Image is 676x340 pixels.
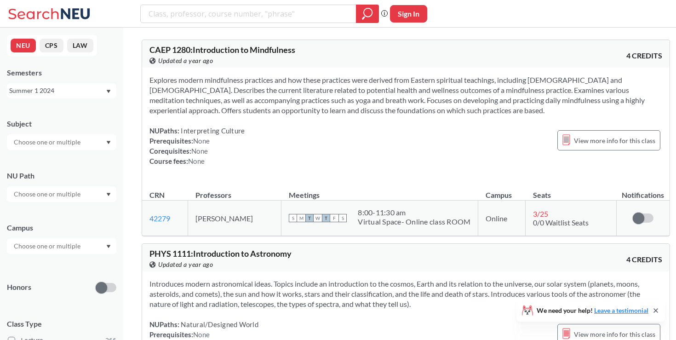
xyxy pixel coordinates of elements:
div: Subject [7,119,116,129]
div: Virtual Space- Online class ROOM [358,217,470,226]
div: Summer 1 2024 [9,86,105,96]
td: [PERSON_NAME] [188,201,281,236]
a: 42279 [149,214,170,223]
th: Campus [478,181,526,201]
span: Interpreting Culture [179,127,245,135]
div: Campus [7,223,116,233]
span: View more info for this class [574,135,655,146]
svg: Dropdown arrow [106,90,111,93]
svg: magnifying glass [362,7,373,20]
th: Meetings [281,181,478,201]
span: Explores modern mindfulness practices and how these practices were derived from Eastern spiritual... [149,75,645,115]
div: Summer 1 2024Dropdown arrow [7,83,116,98]
div: CRN [149,190,165,200]
span: F [330,214,338,222]
div: NUPaths: Prerequisites: Corequisites: Course fees: [149,126,245,166]
span: We need your help! [537,307,648,314]
input: Class, professor, course number, "phrase" [148,6,349,22]
span: PHYS 1111 : Introduction to Astronomy [149,248,292,259]
th: Professors [188,181,281,201]
span: 4 CREDITS [626,254,662,265]
span: 3 / 25 [533,209,548,218]
span: M [297,214,305,222]
td: Online [478,201,526,236]
span: 4 CREDITS [626,51,662,61]
button: CPS [40,39,63,52]
span: Natural/Designed World [179,320,258,328]
span: None [191,147,208,155]
span: S [289,214,297,222]
button: NEU [11,39,36,52]
a: Leave a testimonial [594,306,648,314]
button: Sign In [390,5,427,23]
input: Choose one or multiple [9,137,86,148]
div: 8:00 - 11:30 am [358,208,470,217]
span: None [193,330,210,339]
div: Semesters [7,68,116,78]
button: LAW [67,39,93,52]
svg: Dropdown arrow [106,245,111,248]
p: Honors [7,282,31,293]
svg: Dropdown arrow [106,193,111,196]
th: Notifications [617,181,670,201]
div: Dropdown arrow [7,134,116,150]
th: Seats [526,181,617,201]
span: T [305,214,314,222]
div: magnifying glass [356,5,379,23]
span: Updated a year ago [158,259,213,270]
span: CAEP 1280 : Introduction to Mindfulness [149,45,295,55]
input: Choose one or multiple [9,241,86,252]
span: Updated a year ago [158,56,213,66]
div: Dropdown arrow [7,238,116,254]
span: View more info for this class [574,328,655,340]
svg: Dropdown arrow [106,141,111,144]
span: W [314,214,322,222]
span: T [322,214,330,222]
span: None [193,137,210,145]
div: NU Path [7,171,116,181]
span: Introduces modern astronomical ideas. Topics include an introduction to the cosmos, Earth and its... [149,279,640,308]
span: None [188,157,205,165]
span: 0/0 Waitlist Seats [533,218,589,227]
span: Class Type [7,319,116,329]
input: Choose one or multiple [9,189,86,200]
span: S [338,214,347,222]
div: Dropdown arrow [7,186,116,202]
